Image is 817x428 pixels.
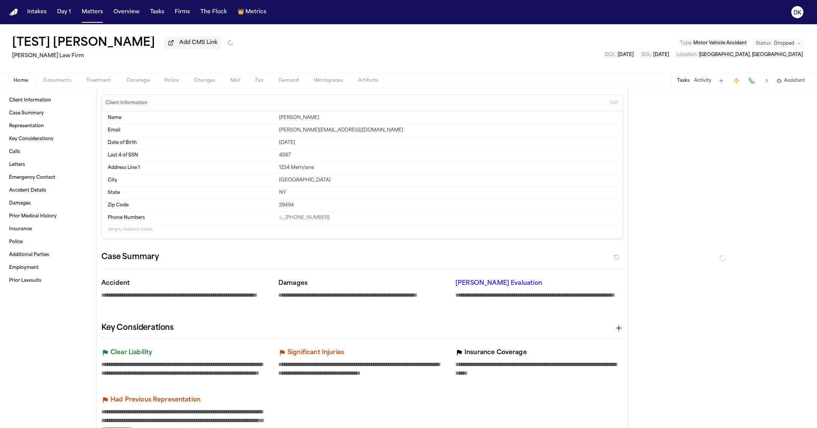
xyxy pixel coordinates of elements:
[784,78,805,84] span: Assistant
[110,348,152,357] p: Clear Liability
[6,236,90,248] a: Police
[14,78,28,84] span: Home
[694,78,711,84] button: Activity
[172,5,193,19] button: Firms
[179,39,217,47] span: Add CMS Link
[108,227,617,233] p: 3 empty fields not shown.
[108,152,275,158] dt: Last 4 of SSN
[108,115,275,121] dt: Name
[86,78,111,84] span: Treatment
[79,5,106,19] button: Matters
[279,215,329,221] a: Call 1 (201) 956-7542
[455,279,623,288] p: [PERSON_NAME] Evaluation
[287,348,344,357] p: Significant Injuries
[108,165,275,171] dt: Address Line 1
[278,78,299,84] span: Demand
[279,202,617,208] div: 29494
[6,146,90,158] a: Calls
[6,94,90,106] a: Client Information
[279,115,617,121] div: [PERSON_NAME]
[6,210,90,222] a: Prior Medical History
[43,78,71,84] span: Documents
[255,78,263,84] span: Fax
[6,159,90,171] a: Letters
[278,279,446,288] p: Damages
[9,9,18,16] a: Home
[24,5,50,19] button: Intakes
[777,78,805,84] button: Assistant
[279,165,617,171] div: 1234 Merrylane
[6,120,90,132] a: Representation
[603,51,636,59] button: Edit DOL: 2025-01-05
[12,36,155,50] button: Edit matter name
[6,275,90,287] a: Prior Lawsuits
[639,51,671,59] button: Edit SOL: 2027-07-11
[108,190,275,196] dt: State
[279,190,617,196] div: NY
[101,279,269,288] p: Accident
[716,75,727,86] button: Add Task
[693,41,747,45] span: Motor Vehicle Accident
[6,223,90,235] a: Insurance
[197,5,230,19] button: The Flock
[147,5,167,19] button: Tasks
[674,51,805,59] button: Edit Location: Brooklyn, NY
[752,39,805,48] button: Change status from Dropped
[54,5,74,19] button: Day 1
[279,152,617,158] div: 4567
[279,140,617,146] div: [DATE]
[6,107,90,119] a: Case Summary
[641,53,652,57] span: SOL :
[6,172,90,184] a: Emergency Contact
[6,197,90,209] a: Damages
[108,177,275,183] dt: City
[108,202,275,208] dt: Zip Code
[110,5,143,19] button: Overview
[314,78,343,84] span: Workspaces
[608,97,621,109] button: Edit
[108,215,145,221] span: Phone Numbers
[610,100,618,106] span: Edit
[358,78,379,84] span: Artifacts
[279,177,617,183] div: [GEOGRAPHIC_DATA]
[164,37,221,49] button: Add CMS Link
[6,184,90,197] a: Accident Details
[194,78,215,84] span: Changes
[680,41,692,45] span: Type :
[235,5,269,19] button: crownMetrics
[746,75,757,86] button: Make a Call
[6,249,90,261] a: Additional Parties
[464,348,527,357] p: Insurance Coverage
[756,41,772,47] span: Status:
[9,9,18,16] img: Finch Logo
[230,78,240,84] span: Mail
[110,395,200,405] p: Had Previous Representation
[731,75,742,86] button: Create Immediate Task
[6,133,90,145] a: Key Considerations
[108,140,275,146] dt: Date of Birth
[108,127,275,133] dt: Email
[678,39,749,47] button: Edit Type: Motor Vehicle Accident
[774,41,794,47] span: Dropped
[12,36,155,50] h1: [TEST] [PERSON_NAME]
[677,53,698,57] span: Location :
[699,53,803,57] span: [GEOGRAPHIC_DATA], [GEOGRAPHIC_DATA]
[101,322,174,334] h2: Key Considerations
[101,251,159,263] h2: Case Summary
[126,78,149,84] span: Coverage
[12,52,233,61] h2: [PERSON_NAME] Law Firm
[165,78,179,84] span: Police
[653,53,669,57] span: [DATE]
[279,127,617,133] div: [PERSON_NAME][EMAIL_ADDRESS][DOMAIN_NAME]
[605,53,617,57] span: DOL :
[6,262,90,274] a: Employment
[104,100,149,106] h3: Client Information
